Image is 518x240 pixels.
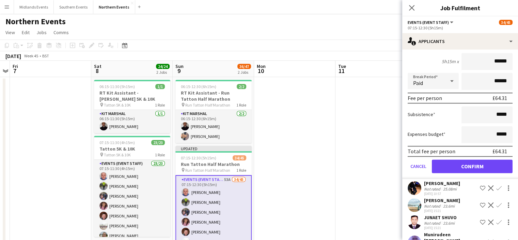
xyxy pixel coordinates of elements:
[94,63,101,69] span: Sat
[175,110,252,143] app-card-role: Kit Marshal2/206:15-12:30 (6h15m)[PERSON_NAME][PERSON_NAME]
[94,136,170,237] app-job-card: 07:15-11:30 (4h15m)23/23Tatton 5K & 10K Tatton 5K & 10K1 RoleEvents (Event Staff)23/2307:15-11:30...
[155,102,165,108] span: 1 Role
[155,84,165,89] span: 1/1
[424,197,460,203] div: [PERSON_NAME]
[492,95,507,101] div: £64.31
[99,84,135,89] span: 06:15-11:30 (5h15m)
[34,28,49,37] a: Jobs
[408,148,455,155] div: Total fee per person
[492,148,507,155] div: £64.31
[499,20,513,25] span: 34/45
[408,20,449,25] span: Events (Event Staff)
[53,29,69,36] span: Comms
[424,214,457,221] div: JUNAET SHUVO
[175,63,184,69] span: Sun
[432,159,513,173] button: Confirm
[175,90,252,102] h3: RT Kit Assistant - Run Tatton Half Marathon
[94,110,170,133] app-card-role: Kit Marshal1/106:15-11:30 (5h15m)[PERSON_NAME]
[94,90,170,102] h3: RT Kit Assistant - [PERSON_NAME] 5K & 10K
[238,70,251,75] div: 2 Jobs
[185,168,230,173] span: Run Tatton Half Marathon
[424,192,460,196] div: [DATE] 10:57
[104,102,131,108] span: Tatton 5K & 10K
[402,3,518,12] h3: Job Fulfilment
[5,29,15,36] span: View
[36,29,47,36] span: Jobs
[424,226,457,230] div: [DATE] 15:21
[442,221,456,226] div: 23.6mi
[22,53,40,58] span: Week 45
[408,95,442,101] div: Fee per person
[442,203,456,209] div: 23.6mi
[236,102,246,108] span: 1 Role
[237,64,251,69] span: 36/47
[3,28,18,37] a: View
[181,155,216,160] span: 07:15-12:30 (5h15m)
[174,67,184,75] span: 9
[94,146,170,152] h3: Tatton 5K & 10K
[408,159,429,173] button: Cancel
[424,186,442,192] div: Not rated
[5,53,21,59] div: [DATE]
[424,209,460,213] div: [DATE] 15:21
[104,152,131,157] span: Tatton 5K & 10K
[175,161,252,167] h3: Run Tatton Half Marathon
[442,58,459,65] div: 5h15m x
[5,16,66,27] h1: Northern Events
[175,80,252,143] app-job-card: 06:15-12:30 (6h15m)2/2RT Kit Assistant - Run Tatton Half Marathon Run Tatton Half Marathon1 RoleK...
[256,67,266,75] span: 10
[13,63,18,69] span: Fri
[424,180,460,186] div: [PERSON_NAME]
[93,67,101,75] span: 8
[12,67,18,75] span: 7
[156,70,169,75] div: 2 Jobs
[236,168,246,173] span: 1 Role
[155,152,165,157] span: 1 Role
[185,102,230,108] span: Run Tatton Half Marathon
[338,63,346,69] span: Tue
[181,84,216,89] span: 06:15-12:30 (6h15m)
[408,25,513,30] div: 07:15-12:30 (5h15m)
[156,64,170,69] span: 24/24
[151,140,165,145] span: 23/23
[424,203,442,209] div: Not rated
[257,63,266,69] span: Mon
[402,33,518,50] div: Applicants
[19,28,32,37] a: Edit
[233,155,246,160] span: 34/45
[337,67,346,75] span: 11
[94,80,170,133] app-job-card: 06:15-11:30 (5h15m)1/1RT Kit Assistant - [PERSON_NAME] 5K & 10K Tatton 5K & 10K1 RoleKit Marshal1...
[408,131,445,137] label: Expenses budget
[93,0,135,14] button: Northern Events
[408,111,435,117] label: Subsistence
[42,53,49,58] div: BST
[413,80,423,86] span: Paid
[22,29,30,36] span: Edit
[99,140,135,145] span: 07:15-11:30 (4h15m)
[408,20,454,25] button: Events (Event Staff)
[175,146,252,151] div: Updated
[424,221,442,226] div: Not rated
[54,0,93,14] button: Southern Events
[237,84,246,89] span: 2/2
[51,28,72,37] a: Comms
[442,186,458,192] div: 25.08mi
[14,0,54,14] button: Midlands Events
